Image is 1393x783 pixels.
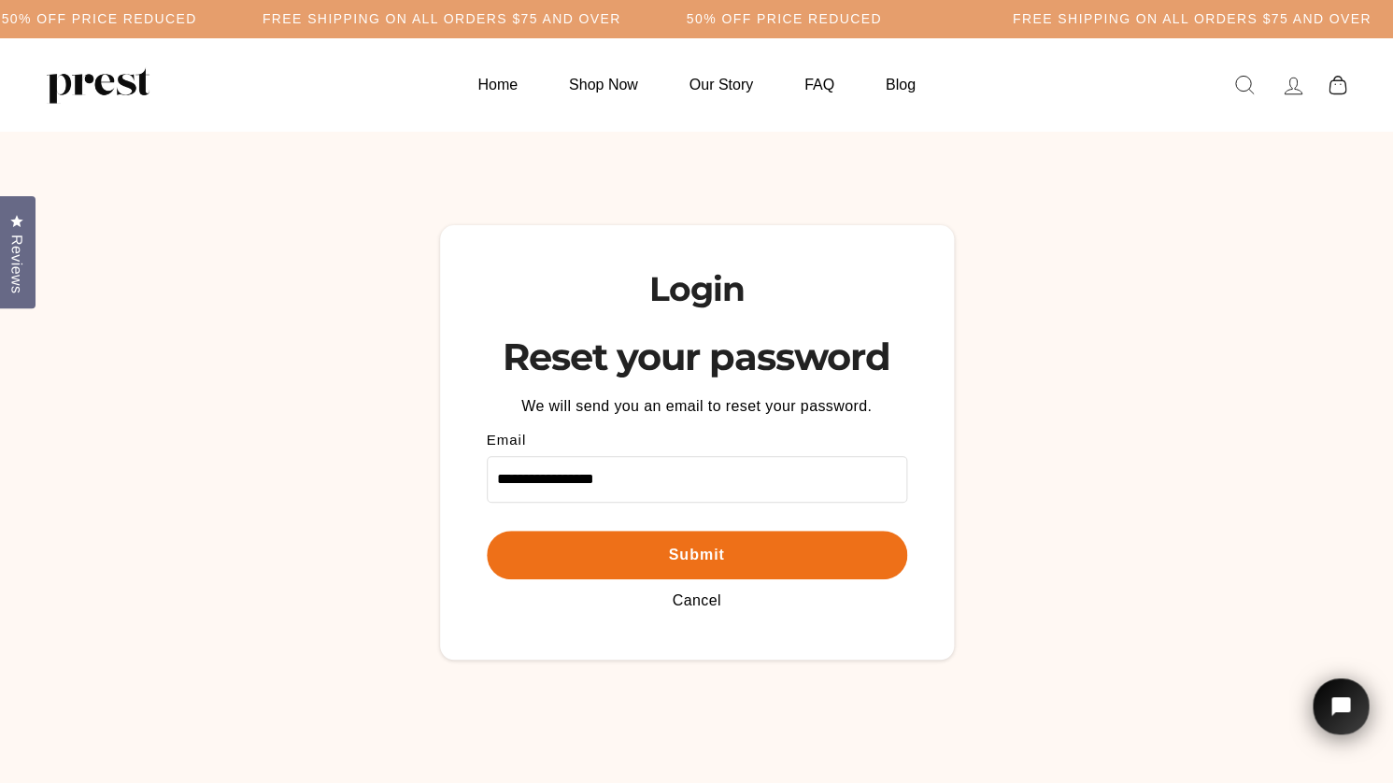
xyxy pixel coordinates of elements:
h5: 50% OFF PRICE REDUCED [2,11,197,27]
button: Cancel [672,589,720,613]
button: Submit [487,531,907,580]
h5: 50% OFF PRICE REDUCED [687,11,882,27]
iframe: Tidio Chat [1288,652,1393,783]
p: We will send you an email to reset your password. [487,394,907,419]
a: Our Story [666,66,776,103]
a: Shop Now [546,66,661,103]
h2: Reset your password [487,334,907,380]
h5: Free Shipping on all orders $75 and over [263,11,621,27]
a: Blog [862,66,939,103]
a: Home [454,66,541,103]
span: Reviews [5,235,29,293]
img: PREST ORGANICS [47,66,149,104]
label: Email [487,433,907,447]
h1: Login [487,272,907,306]
a: FAQ [781,66,858,103]
ul: Primary [454,66,938,103]
h5: Free Shipping on all orders $75 and over [1013,11,1372,27]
